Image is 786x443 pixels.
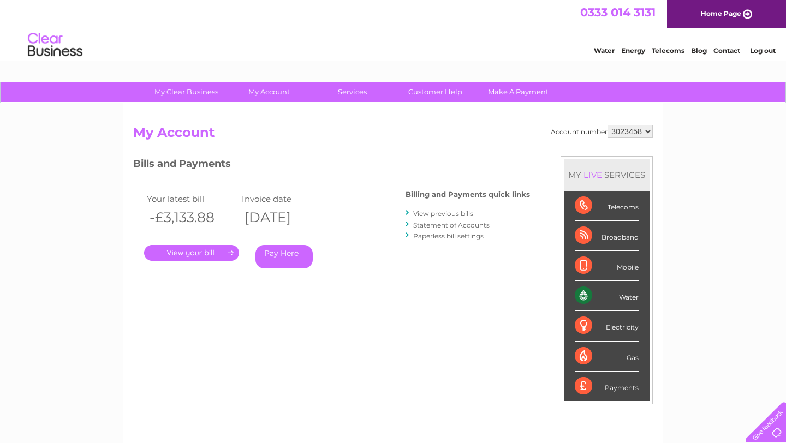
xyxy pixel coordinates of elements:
a: Telecoms [652,46,684,55]
a: Customer Help [390,82,480,102]
a: Log out [750,46,776,55]
h3: Bills and Payments [133,156,530,175]
a: View previous bills [413,209,473,218]
div: LIVE [581,170,604,180]
h2: My Account [133,125,653,146]
a: Statement of Accounts [413,221,490,229]
div: Clear Business is a trading name of Verastar Limited (registered in [GEOGRAPHIC_DATA] No. 3667643... [136,6,652,53]
th: -£3,133.88 [144,206,239,229]
td: Invoice date [239,191,334,206]
a: Pay Here [255,245,313,268]
h4: Billing and Payments quick links [406,190,530,199]
a: Paperless bill settings [413,232,484,240]
a: Services [307,82,397,102]
a: 0333 014 3131 [580,5,656,19]
a: Water [594,46,615,55]
div: Gas [575,342,639,372]
div: MY SERVICES [564,159,650,190]
a: Make A Payment [473,82,563,102]
div: Mobile [575,251,639,281]
a: Contact [713,46,740,55]
div: Electricity [575,311,639,341]
div: Water [575,281,639,311]
td: Your latest bill [144,191,239,206]
a: Blog [691,46,707,55]
a: . [144,245,239,261]
img: logo.png [27,28,83,62]
th: [DATE] [239,206,334,229]
div: Account number [551,125,653,138]
a: My Clear Business [141,82,231,102]
div: Telecoms [575,191,639,221]
div: Payments [575,372,639,401]
a: Energy [621,46,645,55]
a: My Account [224,82,314,102]
div: Broadband [575,221,639,251]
